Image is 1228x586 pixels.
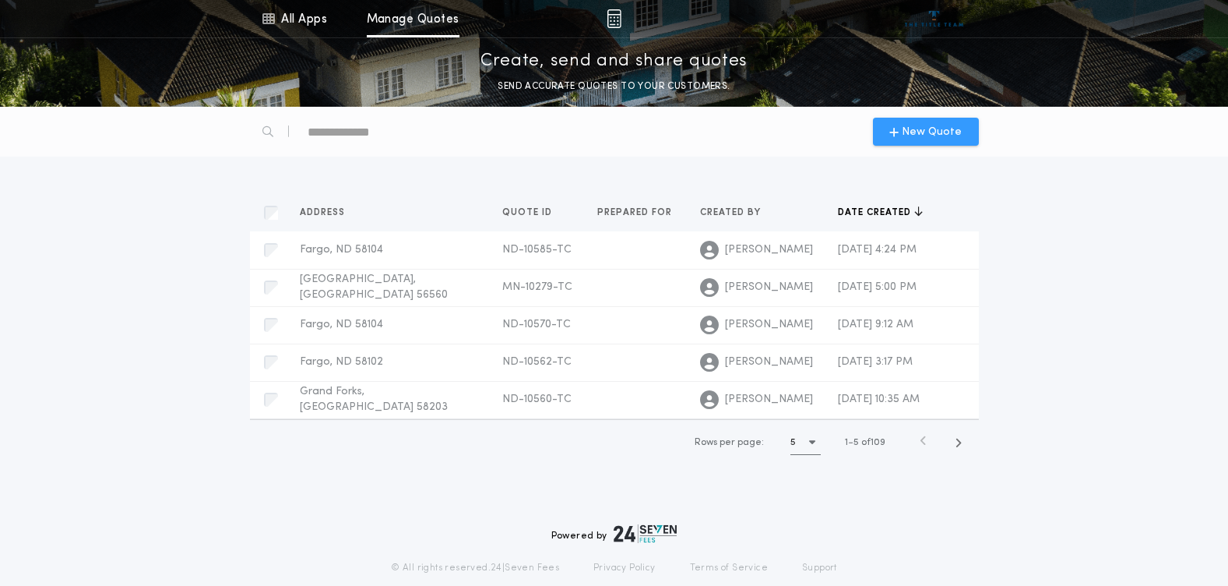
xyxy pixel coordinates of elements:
[700,205,772,221] button: Created by
[614,524,677,543] img: logo
[480,49,748,74] p: Create, send and share quotes
[502,281,572,293] span: MN-10279-TC
[502,319,571,330] span: ND-10570-TC
[725,242,813,258] span: [PERSON_NAME]
[790,430,821,455] button: 5
[725,317,813,333] span: [PERSON_NAME]
[725,280,813,295] span: [PERSON_NAME]
[695,438,764,447] span: Rows per page:
[861,436,885,450] span: of 109
[593,562,656,574] a: Privacy Policy
[300,205,357,221] button: Address
[873,118,979,146] button: New Quote
[597,207,675,219] span: Prepared for
[690,562,768,574] a: Terms of Service
[845,438,848,447] span: 1
[838,207,914,219] span: Date created
[300,274,448,301] span: [GEOGRAPHIC_DATA], [GEOGRAPHIC_DATA] 56560
[725,355,813,370] span: [PERSON_NAME]
[502,356,572,368] span: ND-10562-TC
[502,244,572,256] span: ND-10585-TC
[905,11,963,26] img: vs-icon
[700,207,764,219] span: Created by
[838,244,917,256] span: [DATE] 4:24 PM
[853,438,859,447] span: 5
[838,394,920,405] span: [DATE] 10:35 AM
[502,205,564,221] button: Quote ID
[802,562,837,574] a: Support
[790,435,796,450] h1: 5
[502,207,555,219] span: Quote ID
[391,562,559,574] p: © All rights reserved. 24|Seven Fees
[838,319,913,330] span: [DATE] 9:12 AM
[502,394,572,405] span: ND-10560-TC
[300,319,383,330] span: Fargo, ND 58104
[551,524,677,543] div: Powered by
[300,244,383,256] span: Fargo, ND 58104
[498,79,730,94] p: SEND ACCURATE QUOTES TO YOUR CUSTOMERS.
[300,386,448,413] span: Grand Forks, [GEOGRAPHIC_DATA] 58203
[838,281,917,293] span: [DATE] 5:00 PM
[838,205,923,221] button: Date created
[607,9,621,28] img: img
[300,356,383,368] span: Fargo, ND 58102
[300,207,348,219] span: Address
[838,356,913,368] span: [DATE] 3:17 PM
[725,392,813,408] span: [PERSON_NAME]
[902,124,962,140] span: New Quote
